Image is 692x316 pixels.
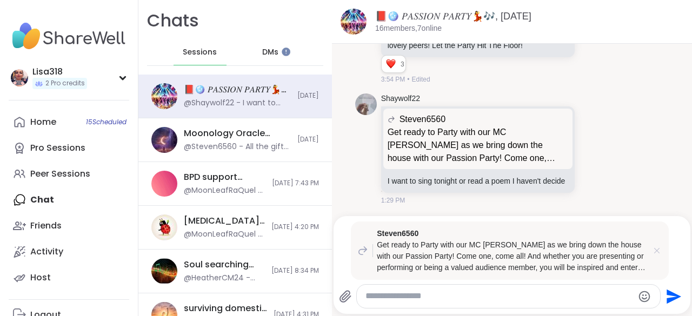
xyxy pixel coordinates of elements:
[377,239,647,273] p: Get ready to Party with our MC [PERSON_NAME] as we bring down the house with our Passion Party! C...
[638,290,651,303] button: Emoji picker
[184,229,265,240] div: @MoonLeafRaQuel - It is SO helpful to hear other people's experience with BPD. And to know someon...
[282,48,290,56] iframe: Spotlight
[401,59,405,69] span: 3
[184,127,291,139] div: Moonology Oracle Readings🌙, [DATE]
[151,214,177,240] img: Borderline Personality Disorder#Family/Friends, Sep 03
[355,93,377,115] img: https://sharewell-space-live.sfo3.digitaloceanspaces.com/user-generated/0b4bfafd-9552-4013-8e7a-e...
[30,116,56,128] div: Home
[30,272,51,284] div: Host
[272,179,319,188] span: [DATE] 7:43 PM
[271,266,319,275] span: [DATE] 8:34 PM
[45,79,85,88] span: 2 Pro credits
[9,109,129,135] a: Home15Scheduled
[184,84,291,96] div: 📕🪩 𝑃𝐴𝑆𝑆𝐼𝑂𝑁 𝑃𝐴𝑅𝑇𝑌💃🎶, [DATE]
[381,196,405,205] span: 1:29 PM
[184,259,265,271] div: Soul searching with music 🎵🎶, [DATE]
[151,127,177,153] img: Moonology Oracle Readings🌙, Sep 06
[184,215,265,227] div: [MEDICAL_DATA]#Family/Friends, [DATE]
[86,118,127,126] span: 15 Scheduled
[9,135,129,161] a: Pro Sessions
[375,23,442,34] p: 16 members, 7 online
[365,291,633,302] textarea: Type your message
[297,135,319,144] span: [DATE]
[184,302,267,314] div: surviving domestic violence, [DATE]
[341,9,367,35] img: 📕🪩 𝑃𝐴𝑆𝑆𝐼𝑂𝑁 𝑃𝐴𝑅𝑇𝑌💃🎶, Sep 06
[9,161,129,187] a: Peer Sessions
[385,60,396,69] button: Reactions: love
[382,56,401,73] div: Reaction list
[183,47,217,58] span: Sessions
[11,69,28,86] img: Lisa318
[9,213,129,239] a: Friends
[9,17,129,55] img: ShareWell Nav Logo
[30,142,85,154] div: Pro Sessions
[30,246,63,258] div: Activity
[32,66,87,78] div: Lisa318
[184,98,291,109] div: @Shaywolf22 - I want to sing tonight or read a poem I haven't decide
[151,258,177,284] img: Soul searching with music 🎵🎶, Sep 04
[412,75,430,84] span: Edited
[9,265,129,291] a: Host
[388,176,568,186] p: I want to sing tonight or read a poem I haven't decide
[151,171,177,197] img: BPD support group, Sep 05
[407,75,409,84] span: •
[388,126,568,165] p: Get ready to Party with our MC [PERSON_NAME] as we bring down the house with our Passion Party! C...
[297,91,319,100] span: [DATE]
[661,284,685,308] button: Send
[262,47,278,58] span: DMs
[184,142,291,152] div: @Steven6560 - All the gifts and power you have within
[375,11,531,22] a: 📕🪩 𝑃𝐴𝑆𝑆𝐼𝑂𝑁 𝑃𝐴𝑅𝑇𝑌💃🎶, [DATE]
[381,75,405,84] span: 3:54 PM
[151,83,177,109] img: 📕🪩 𝑃𝐴𝑆𝑆𝐼𝑂𝑁 𝑃𝐴𝑅𝑇𝑌💃🎶, Sep 06
[271,223,319,232] span: [DATE] 4:20 PM
[184,185,265,196] div: @MoonLeafRaQuel - Yeah, this is good stuff!
[30,220,62,232] div: Friends
[30,168,90,180] div: Peer Sessions
[184,273,265,284] div: @HeatherCM24 - @Shaywolf22 thank you for the song! that was awesome!!!!
[147,9,199,33] h1: Chats
[381,93,420,104] a: Shaywolf22
[9,239,129,265] a: Activity
[184,171,265,183] div: BPD support group, [DATE]
[400,113,445,126] span: Steven6560
[377,228,647,239] span: Steven6560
